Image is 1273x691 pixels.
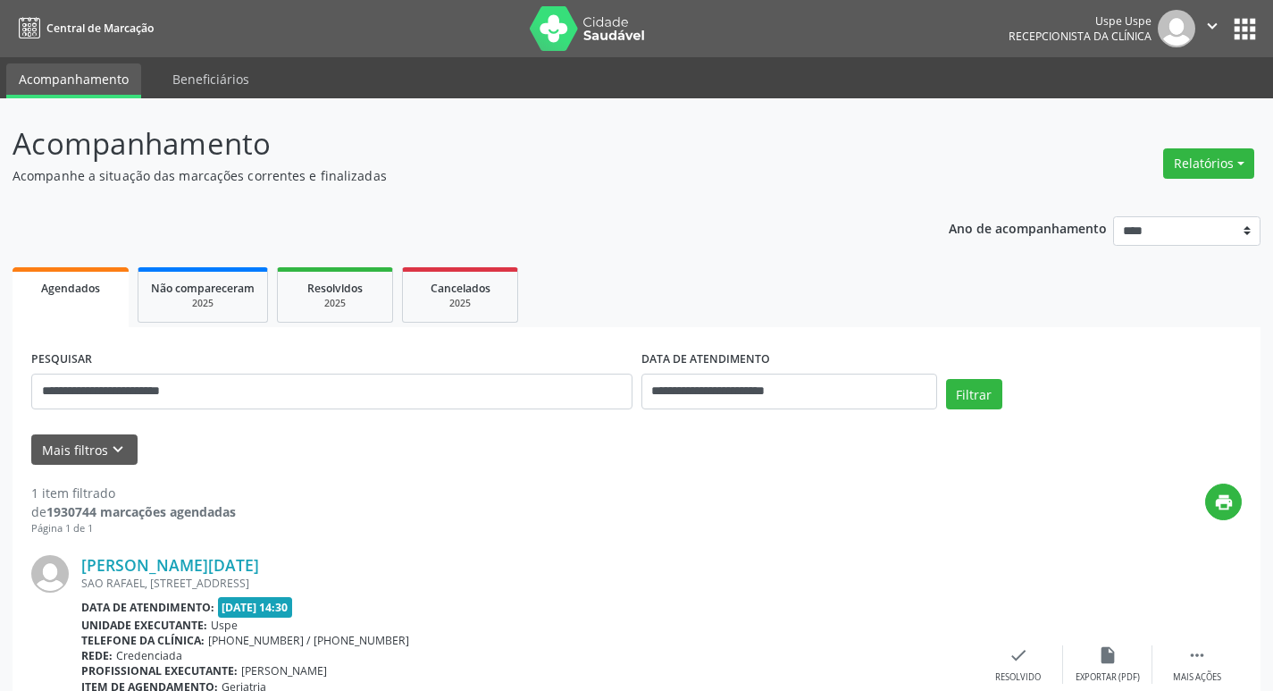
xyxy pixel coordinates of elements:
[160,63,262,95] a: Beneficiários
[31,502,236,521] div: de
[13,166,886,185] p: Acompanhe a situação das marcações correntes e finalizadas
[211,618,238,633] span: Uspe
[151,297,255,310] div: 2025
[108,440,128,459] i: keyboard_arrow_down
[1009,29,1152,44] span: Recepcionista da clínica
[1076,671,1140,684] div: Exportar (PDF)
[13,13,154,43] a: Central de Marcação
[1098,645,1118,665] i: insert_drive_file
[431,281,490,296] span: Cancelados
[995,671,1041,684] div: Resolvido
[46,503,236,520] strong: 1930744 marcações agendadas
[946,379,1002,409] button: Filtrar
[31,434,138,466] button: Mais filtroskeyboard_arrow_down
[1009,645,1028,665] i: check
[307,281,363,296] span: Resolvidos
[218,597,293,618] span: [DATE] 14:30
[1229,13,1260,45] button: apps
[46,21,154,36] span: Central de Marcação
[1158,10,1195,47] img: img
[13,122,886,166] p: Acompanhamento
[1195,10,1229,47] button: 
[6,63,141,98] a: Acompanhamento
[31,484,236,502] div: 1 item filtrado
[81,663,238,678] b: Profissional executante:
[1205,484,1242,520] button: print
[1173,671,1221,684] div: Mais ações
[290,297,380,310] div: 2025
[1163,148,1254,179] button: Relatórios
[31,346,92,374] label: PESQUISAR
[31,521,236,536] div: Página 1 de 1
[241,663,327,678] span: [PERSON_NAME]
[31,555,69,593] img: img
[81,648,113,663] b: Rede:
[208,633,409,648] span: [PHONE_NUMBER] / [PHONE_NUMBER]
[641,346,770,374] label: DATA DE ATENDIMENTO
[1009,13,1152,29] div: Uspe Uspe
[81,600,214,615] b: Data de atendimento:
[81,555,259,575] a: [PERSON_NAME][DATE]
[116,648,182,663] span: Credenciada
[949,216,1107,239] p: Ano de acompanhamento
[1187,645,1207,665] i: 
[1214,493,1234,512] i: print
[151,281,255,296] span: Não compareceram
[41,281,100,296] span: Agendados
[1202,16,1222,36] i: 
[81,618,207,633] b: Unidade executante:
[81,576,974,591] div: SAO RAFAEL, [STREET_ADDRESS]
[81,633,205,648] b: Telefone da clínica:
[415,297,505,310] div: 2025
